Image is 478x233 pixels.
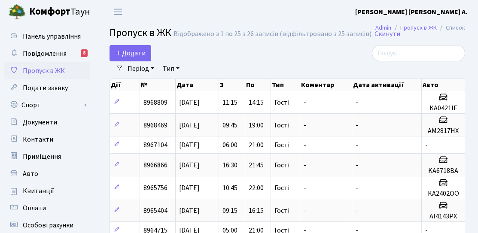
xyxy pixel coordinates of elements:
a: Період [124,61,158,76]
th: № [140,79,176,91]
span: Гості [274,162,289,169]
input: Пошук... [372,45,465,61]
h5: AI4143РX [425,212,461,221]
span: Оплати [23,203,46,213]
span: 8965756 [143,183,167,193]
span: [DATE] [179,121,200,130]
li: Список [437,23,465,33]
button: Переключити навігацію [107,5,129,19]
a: Авто [4,165,90,182]
th: Авто [422,79,465,91]
span: Пропуск в ЖК [110,25,171,40]
a: Повідомлення8 [4,45,90,62]
a: Додати [110,45,151,61]
span: 10:45 [222,183,237,193]
span: Квитанції [23,186,54,196]
span: Приміщення [23,152,61,161]
h5: KА2402OО [425,190,461,198]
b: Комфорт [29,5,70,18]
a: [PERSON_NAME] [PERSON_NAME] А. [355,7,468,17]
a: Документи [4,114,90,131]
span: 06:00 [222,140,237,150]
img: logo.png [9,3,26,21]
a: Панель управління [4,28,90,45]
span: Документи [23,118,57,127]
span: 14:15 [249,98,264,107]
th: З [219,79,245,91]
a: Квитанції [4,182,90,200]
span: 16:15 [249,206,264,215]
span: [DATE] [179,140,200,150]
span: Додати [115,48,146,58]
a: Спорт [4,97,90,114]
span: 09:15 [222,206,237,215]
span: Подати заявку [23,83,68,93]
a: Пропуск в ЖК [400,23,437,32]
a: Оплати [4,200,90,217]
span: - [356,121,358,130]
nav: breadcrumb [362,19,478,37]
span: - [356,98,358,107]
div: Відображено з 1 по 25 з 26 записів (відфільтровано з 25 записів). [174,30,373,38]
span: Авто [23,169,38,179]
span: - [356,206,358,215]
th: Тип [271,79,300,91]
th: Дата активації [352,79,422,91]
span: Повідомлення [23,49,67,58]
h5: АM2817HX [425,127,461,135]
span: Панель управління [23,32,81,41]
span: 22:00 [249,183,264,193]
span: Контакти [23,135,53,144]
span: 11:15 [222,98,237,107]
span: - [304,121,306,130]
span: Гості [274,207,289,214]
a: Подати заявку [4,79,90,97]
span: 8965404 [143,206,167,215]
span: Таун [29,5,90,19]
span: [DATE] [179,183,200,193]
span: - [304,98,306,107]
h5: KA6718BA [425,167,461,175]
h5: KA0421IE [425,104,461,112]
span: 8968469 [143,121,167,130]
span: 19:00 [249,121,264,130]
span: Гості [274,142,289,148]
th: Дата [176,79,219,91]
a: Приміщення [4,148,90,165]
span: Пропуск в ЖК [23,66,65,76]
span: [DATE] [179,98,200,107]
span: [DATE] [179,206,200,215]
span: Гості [274,99,289,106]
span: - [304,183,306,193]
span: 8966866 [143,160,167,170]
span: 8968809 [143,98,167,107]
span: Гості [274,122,289,129]
a: Admin [375,23,391,32]
span: - [356,183,358,193]
th: Коментар [300,79,352,91]
div: 8 [81,49,88,57]
span: - [304,160,306,170]
span: Особові рахунки [23,221,73,230]
th: Дії [110,79,140,91]
span: - [425,140,428,150]
span: 09:45 [222,121,237,130]
span: - [304,206,306,215]
span: 21:45 [249,160,264,170]
a: Тип [159,61,183,76]
a: Скинути [374,30,400,38]
span: 21:00 [249,140,264,150]
a: Пропуск в ЖК [4,62,90,79]
th: По [245,79,271,91]
span: Гості [274,185,289,191]
a: Контакти [4,131,90,148]
span: - [304,140,306,150]
span: - [356,140,358,150]
span: 8967104 [143,140,167,150]
span: - [356,160,358,170]
span: 16:30 [222,160,237,170]
span: [DATE] [179,160,200,170]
